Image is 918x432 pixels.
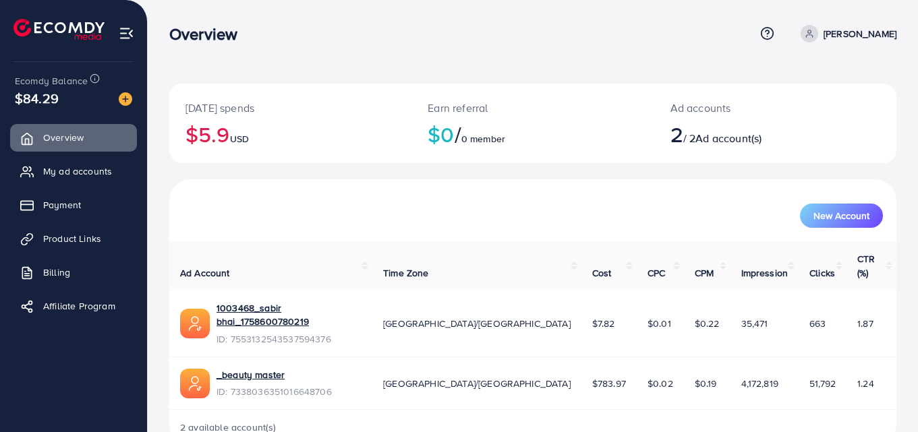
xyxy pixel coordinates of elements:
img: ic-ads-acc.e4c84228.svg [180,309,210,338]
span: CPM [695,266,714,280]
span: $0.22 [695,317,720,330]
span: Cost [592,266,612,280]
span: Ad account(s) [695,131,762,146]
h2: $0 [428,121,637,147]
span: 1.24 [857,377,874,390]
span: Ecomdy Balance [15,74,88,88]
span: Affiliate Program [43,299,115,313]
a: [PERSON_NAME] [795,25,896,42]
span: Overview [43,131,84,144]
span: $7.82 [592,317,615,330]
a: Billing [10,259,137,286]
span: USD [230,132,249,146]
a: Payment [10,191,137,218]
img: ic-ads-acc.e4c84228.svg [180,369,210,398]
span: Time Zone [383,266,428,280]
a: My ad accounts [10,158,137,185]
span: ID: 7553132543537594376 [217,332,362,346]
p: [DATE] spends [185,100,395,116]
span: New Account [813,211,869,220]
span: $0.01 [648,317,671,330]
p: Earn referral [428,100,637,116]
p: [PERSON_NAME] [824,26,896,42]
span: 663 [809,317,826,330]
span: [GEOGRAPHIC_DATA]/[GEOGRAPHIC_DATA] [383,377,571,390]
img: logo [13,19,105,40]
span: 2 [670,119,683,150]
img: image [119,92,132,106]
span: 51,792 [809,377,836,390]
h2: / 2 [670,121,820,147]
span: $783.97 [592,377,626,390]
span: Product Links [43,232,101,245]
p: Ad accounts [670,100,820,116]
span: $0.19 [695,377,717,390]
span: Clicks [809,266,835,280]
span: Impression [741,266,788,280]
span: ID: 7338036351016648706 [217,385,332,398]
span: CPC [648,266,665,280]
span: Ad Account [180,266,230,280]
span: Payment [43,198,81,212]
span: 0 member [461,132,505,146]
h3: Overview [169,24,248,44]
span: 1.87 [857,317,873,330]
a: _beauty master [217,368,285,381]
span: [GEOGRAPHIC_DATA]/[GEOGRAPHIC_DATA] [383,317,571,330]
span: / [455,119,461,150]
a: Overview [10,124,137,151]
span: 35,471 [741,317,768,330]
span: 4,172,819 [741,377,778,390]
a: 1003468_sabir bhai_1758600780219 [217,301,362,329]
span: My ad accounts [43,164,112,178]
span: $0.02 [648,377,673,390]
a: Affiliate Program [10,292,137,319]
h2: $5.9 [185,121,395,147]
span: $84.29 [15,88,59,108]
img: menu [119,26,134,41]
a: Product Links [10,225,137,252]
button: New Account [800,204,883,228]
span: Billing [43,266,70,279]
span: CTR (%) [857,252,875,279]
